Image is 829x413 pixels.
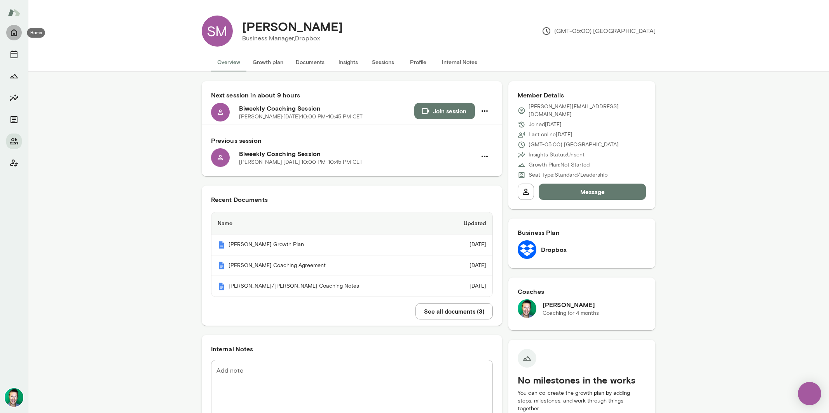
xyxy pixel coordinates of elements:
[239,149,476,158] h6: Biweekly Coaching Session
[6,155,22,171] button: Client app
[440,234,492,255] td: [DATE]
[211,212,440,234] th: Name
[440,212,492,234] th: Updated
[211,276,440,297] th: [PERSON_NAME]/[PERSON_NAME] Coaching Notes
[211,90,493,100] h6: Next session in about 9 hours
[331,53,366,71] button: Insights
[414,103,475,119] button: Join session
[211,195,493,204] h6: Recent Documents
[239,158,363,166] p: [PERSON_NAME] · [DATE] · 10:00 PM-10:45 PM CET
[242,19,343,34] h4: [PERSON_NAME]
[246,53,290,71] button: Growth plan
[211,234,440,255] th: [PERSON_NAME] Growth Plan
[202,16,233,47] div: SM
[211,53,246,71] button: Overview
[440,255,492,276] td: [DATE]
[6,134,22,149] button: Members
[239,104,414,113] h6: Biweekly Coaching Session
[242,34,343,43] p: Business Manager, Dropbox
[290,53,331,71] button: Documents
[366,53,401,71] button: Sessions
[440,276,492,297] td: [DATE]
[211,255,440,276] th: [PERSON_NAME] Coaching Agreement
[218,241,225,249] img: Mento
[529,103,646,118] p: [PERSON_NAME][EMAIL_ADDRESS][DOMAIN_NAME]
[529,141,619,149] p: (GMT-05:00) [GEOGRAPHIC_DATA]
[518,374,646,386] h5: No milestones in the works
[518,287,646,296] h6: Coaches
[239,113,363,121] p: [PERSON_NAME] · [DATE] · 10:00 PM-10:45 PM CET
[218,283,225,290] img: Mento
[529,151,585,159] p: Insights Status: Unsent
[518,228,646,237] h6: Business Plan
[6,25,22,40] button: Home
[542,26,656,36] p: (GMT-05:00) [GEOGRAPHIC_DATA]
[529,131,572,139] p: Last online [DATE]
[27,28,45,38] div: Home
[529,171,607,179] p: Seat Type: Standard/Leadership
[6,90,22,106] button: Insights
[218,262,225,269] img: Mento
[415,303,493,319] button: See all documents (3)
[436,53,483,71] button: Internal Notes
[401,53,436,71] button: Profile
[529,161,590,169] p: Growth Plan: Not Started
[518,299,536,318] img: Brian Lawrence
[543,300,599,309] h6: [PERSON_NAME]
[518,389,646,413] p: You can co-create the growth plan by adding steps, milestones, and work through things together.
[211,136,493,145] h6: Previous session
[5,388,23,407] img: Brian Lawrence
[539,184,646,200] button: Message
[543,309,599,317] p: Coaching for 4 months
[6,68,22,84] button: Growth Plan
[6,112,22,127] button: Documents
[541,245,567,254] h6: Dropbox
[529,121,562,128] p: Joined [DATE]
[8,5,20,20] img: Mento
[211,344,493,354] h6: Internal Notes
[6,47,22,62] button: Sessions
[518,90,646,100] h6: Member Details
